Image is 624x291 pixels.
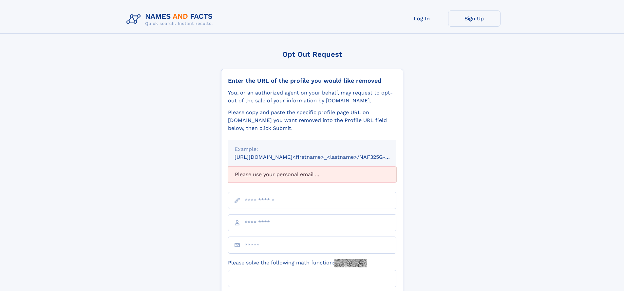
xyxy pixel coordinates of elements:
label: Please solve the following math function: [228,259,367,267]
img: Logo Names and Facts [124,10,218,28]
a: Log In [396,10,448,27]
div: Opt Out Request [221,50,403,58]
a: Sign Up [448,10,501,27]
small: [URL][DOMAIN_NAME]<firstname>_<lastname>/NAF325G-xxxxxxxx [235,154,409,160]
div: Enter the URL of the profile you would like removed [228,77,396,84]
div: You, or an authorized agent on your behalf, may request to opt-out of the sale of your informatio... [228,89,396,105]
div: Example: [235,145,390,153]
div: Please copy and paste the specific profile page URL on [DOMAIN_NAME] you want removed into the Pr... [228,109,396,132]
div: Please use your personal email ... [228,166,396,183]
